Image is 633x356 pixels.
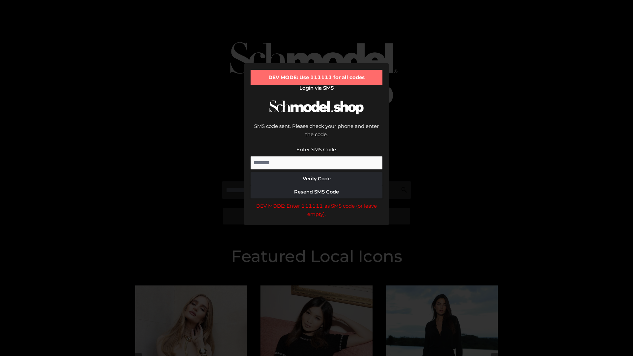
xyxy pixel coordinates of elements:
[251,202,382,219] div: DEV MODE: Enter 111111 as SMS code (or leave empty).
[251,172,382,185] button: Verify Code
[251,122,382,145] div: SMS code sent. Please check your phone and enter the code.
[296,146,337,153] label: Enter SMS Code:
[251,185,382,198] button: Resend SMS Code
[251,70,382,85] div: DEV MODE: Use 111111 for all codes
[251,85,382,91] h2: Login via SMS
[267,94,366,120] img: Schmodel Logo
